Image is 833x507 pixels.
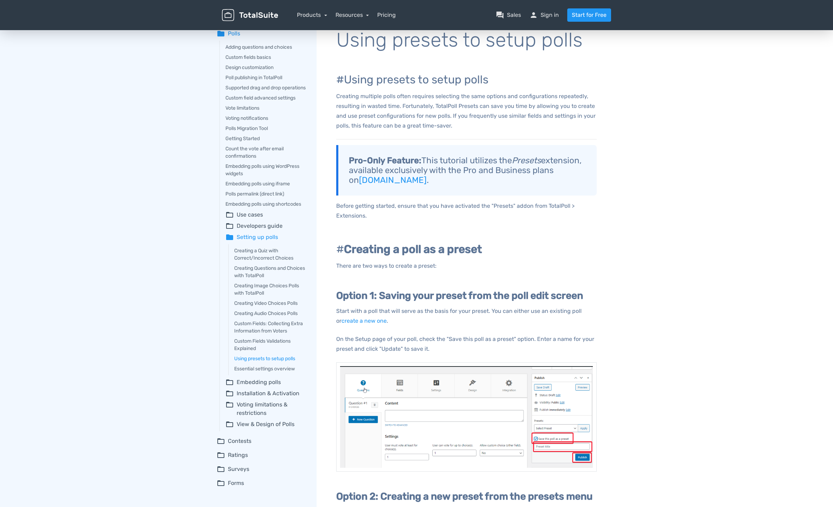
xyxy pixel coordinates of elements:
[336,29,597,51] h1: Using presets to setup polls
[336,74,597,86] h2: #Using presets to setup polls
[217,451,307,459] summary: folder_openRatings
[225,233,307,241] summary: folderSetting up polls
[225,125,307,132] a: Polls Migration Tool
[225,222,234,230] span: folder_open
[336,491,592,502] b: Option 2: Creating a new preset from the presets menu
[225,389,234,398] span: folder_open
[225,54,307,61] a: Custom fields basics
[225,222,307,230] summary: folder_openDevelopers guide
[225,190,307,198] a: Polls permalink (direct link)
[529,11,538,19] span: person
[336,91,597,131] p: Creating multiple polls often requires selecting the same options and configurations repeatedly, ...
[234,320,307,335] a: Custom Fields: Collecting Extra Information from Voters
[225,180,307,187] a: Embedding polls using iframe
[496,11,521,19] a: question_answerSales
[234,310,307,317] a: Creating Audio Choices Polls
[341,317,387,324] a: create a new one
[512,156,541,165] i: Presets
[217,437,307,445] summary: folder_openContests
[225,211,307,219] summary: folder_openUse cases
[234,282,307,297] a: Creating Image Choices Polls with TotalPoll
[234,300,307,307] a: Creating Video Choices Polls
[225,135,307,142] a: Getting Started
[217,29,307,38] summary: folderPolls
[336,290,583,301] b: Option 1: Saving your preset from the poll edit screen
[297,12,327,18] a: Products
[234,365,307,372] a: Essential settings overview
[225,233,234,241] span: folder
[496,11,504,19] span: question_answer
[225,389,307,398] summary: folder_openInstallation & Activation
[225,43,307,51] a: Adding questions and choices
[567,8,611,22] a: Start for Free
[225,378,234,386] span: folder_open
[234,265,307,279] a: Creating Questions and Choices with TotalPoll
[336,201,597,221] p: Before getting started, ensure that you have activated the "Presets" addon from TotalPoll > Exten...
[234,355,307,362] a: Using presets to setup polls
[225,115,307,122] a: Voting notifications
[217,465,225,473] span: folder_open
[225,64,307,71] a: Design customization
[225,200,307,208] a: Embedding polls using shortcodes
[225,400,307,417] summary: folder_openVoting limitations & restrictions
[225,145,307,160] a: Count the vote after email confirmations
[359,175,427,185] a: [DOMAIN_NAME]
[336,261,597,271] p: There are two ways to create a preset:
[377,11,396,19] a: Pricing
[336,12,369,18] a: Resources
[349,156,586,185] p: This tutorial utilizes the extension, available exclusively with the Pro and Business plans on .
[225,94,307,102] a: Custom field advanced settings
[225,104,307,112] a: Vote limitations
[225,400,234,417] span: folder_open
[336,243,597,255] h2: #
[225,84,307,91] a: Supported drag and drop operations
[336,334,597,354] p: On the Setup page of your poll, check the "Save this poll as a preset" option. Enter a name for y...
[349,156,421,165] b: Pro-Only Feature:
[217,29,225,38] span: folder
[217,479,225,487] span: folder_open
[217,465,307,473] summary: folder_openSurveys
[234,337,307,352] a: Custom Fields Validations Explained
[225,163,307,177] a: Embedding polls using WordPress widgets
[344,242,482,256] b: Creating a poll as a preset
[234,247,307,262] a: Creating a Quiz with Correct/Incorrect Choices
[225,211,234,219] span: folder_open
[217,437,225,445] span: folder_open
[225,378,307,386] summary: folder_openEmbedding polls
[336,306,597,326] p: Start with a poll that will serve as the basis for your preset. You can either use an existing po...
[217,451,225,459] span: folder_open
[217,479,307,487] summary: folder_openForms
[225,420,307,429] summary: folder_openView & Design of Polls
[225,74,307,81] a: Poll publishing in TotalPoll
[222,9,278,21] img: TotalSuite for WordPress
[529,11,559,19] a: personSign in
[225,420,234,429] span: folder_open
